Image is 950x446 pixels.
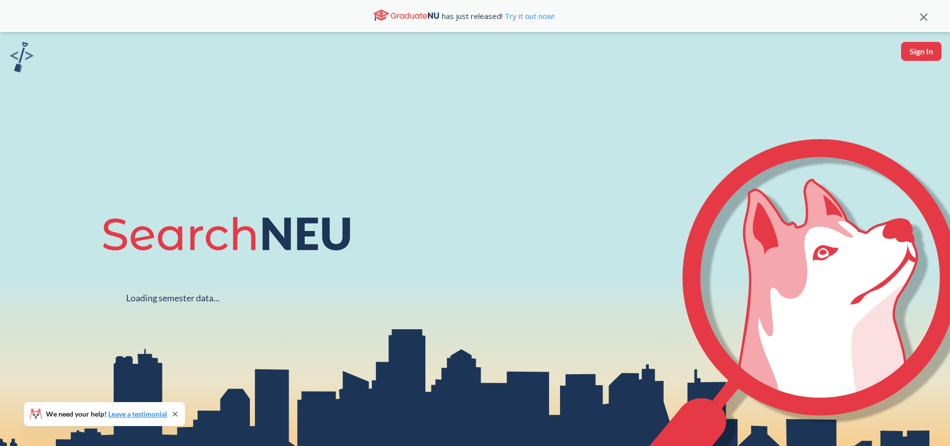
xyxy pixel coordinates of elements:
[46,411,167,418] span: We need your help!
[10,42,33,72] img: sandbox logo
[126,292,219,304] div: Loading semester data...
[503,11,555,21] a: Try it out now!
[901,42,942,61] button: Sign In
[442,10,555,21] span: has just released!
[108,410,167,418] a: Leave a testimonial
[10,42,33,75] a: sandbox logo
